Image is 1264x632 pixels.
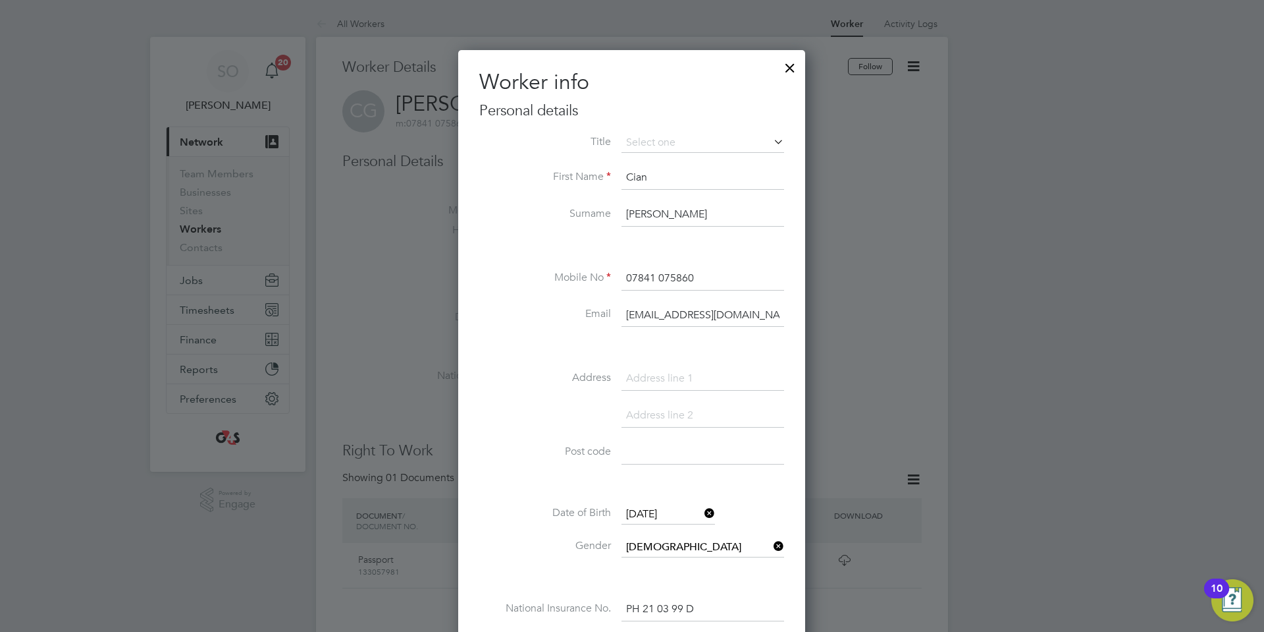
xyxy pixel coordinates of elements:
[479,170,611,184] label: First Name
[621,133,784,153] input: Select one
[479,307,611,321] label: Email
[479,506,611,520] label: Date of Birth
[479,445,611,459] label: Post code
[479,101,784,121] h3: Personal details
[621,505,715,525] input: Select one
[479,69,784,96] h2: Worker info
[621,367,784,391] input: Address line 1
[479,271,611,285] label: Mobile No
[1211,579,1253,621] button: Open Resource Center, 10 new notifications
[621,404,784,428] input: Address line 2
[1211,589,1223,606] div: 10
[479,371,611,385] label: Address
[479,602,611,616] label: National Insurance No.
[479,539,611,553] label: Gender
[479,207,611,221] label: Surname
[479,135,611,149] label: Title
[621,538,784,558] input: Select one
